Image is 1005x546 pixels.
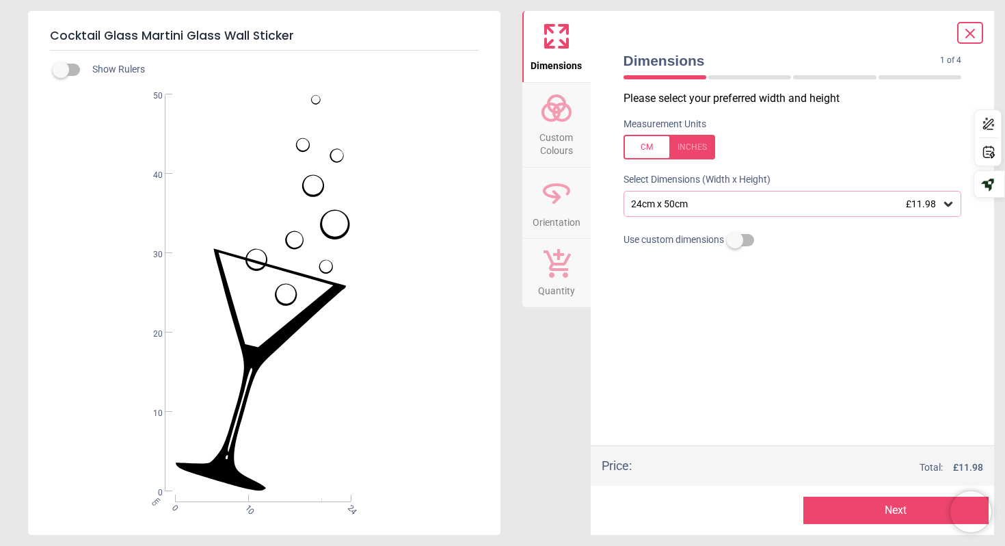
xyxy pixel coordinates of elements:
span: 10 [242,503,251,512]
span: Quantity [538,278,575,298]
label: Select Dimensions (Width x Height) [613,173,770,187]
label: Measurement Units [624,118,706,131]
div: Price : [602,457,632,474]
span: 10 [137,408,163,419]
span: £11.98 [906,198,936,209]
span: 0 [169,503,178,512]
span: Orientation [533,209,580,230]
span: Use custom dimensions [624,233,724,247]
button: Quantity [522,239,591,307]
div: 24cm x 50cm [630,198,942,210]
iframe: Brevo live chat [950,491,991,532]
span: 24 [345,503,353,512]
div: Total: [652,461,984,475]
span: £ [953,461,983,475]
div: Show Rulers [61,62,500,78]
span: 0 [137,487,163,499]
button: Orientation [522,168,591,239]
h5: Cocktail Glass Martini Glass Wall Sticker [50,22,479,51]
p: Please select your preferred width and height [624,91,973,106]
span: Custom Colours [524,125,589,158]
button: Next [803,497,989,524]
button: Dimensions [522,11,591,82]
span: 50 [137,90,163,102]
span: 20 [137,328,163,340]
span: 40 [137,170,163,181]
span: 1 of 4 [940,55,961,66]
span: Dimensions [531,53,582,73]
button: Custom Colours [522,83,591,167]
span: Dimensions [624,51,941,70]
span: cm [150,495,162,508]
span: 11.98 [959,462,983,473]
span: 30 [137,249,163,261]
